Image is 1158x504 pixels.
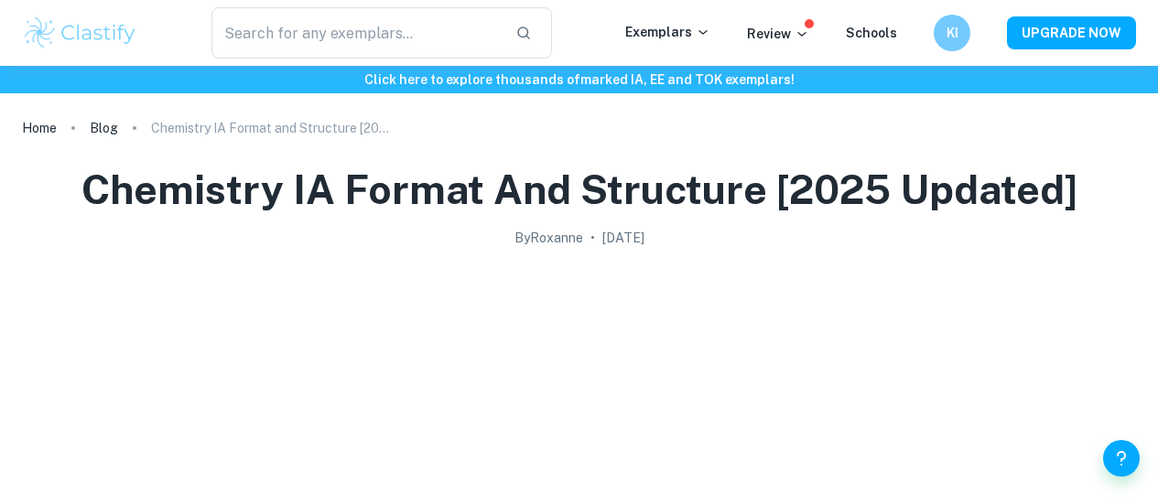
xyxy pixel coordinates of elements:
[90,115,118,141] a: Blog
[1007,16,1136,49] button: UPGRADE NOW
[22,115,57,141] a: Home
[211,7,501,59] input: Search for any exemplars...
[514,228,583,248] h2: By Roxanne
[934,15,970,51] button: KI
[1103,440,1140,477] button: Help and Feedback
[590,228,595,248] p: •
[846,26,897,40] a: Schools
[625,22,710,42] p: Exemplars
[4,70,1154,90] h6: Click here to explore thousands of marked IA, EE and TOK exemplars !
[22,15,138,51] img: Clastify logo
[81,163,1077,217] h1: Chemistry IA Format and Structure [2025 updated]
[942,23,963,43] h6: KI
[747,24,809,44] p: Review
[151,118,389,138] p: Chemistry IA Format and Structure [2025 updated]
[602,228,644,248] h2: [DATE]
